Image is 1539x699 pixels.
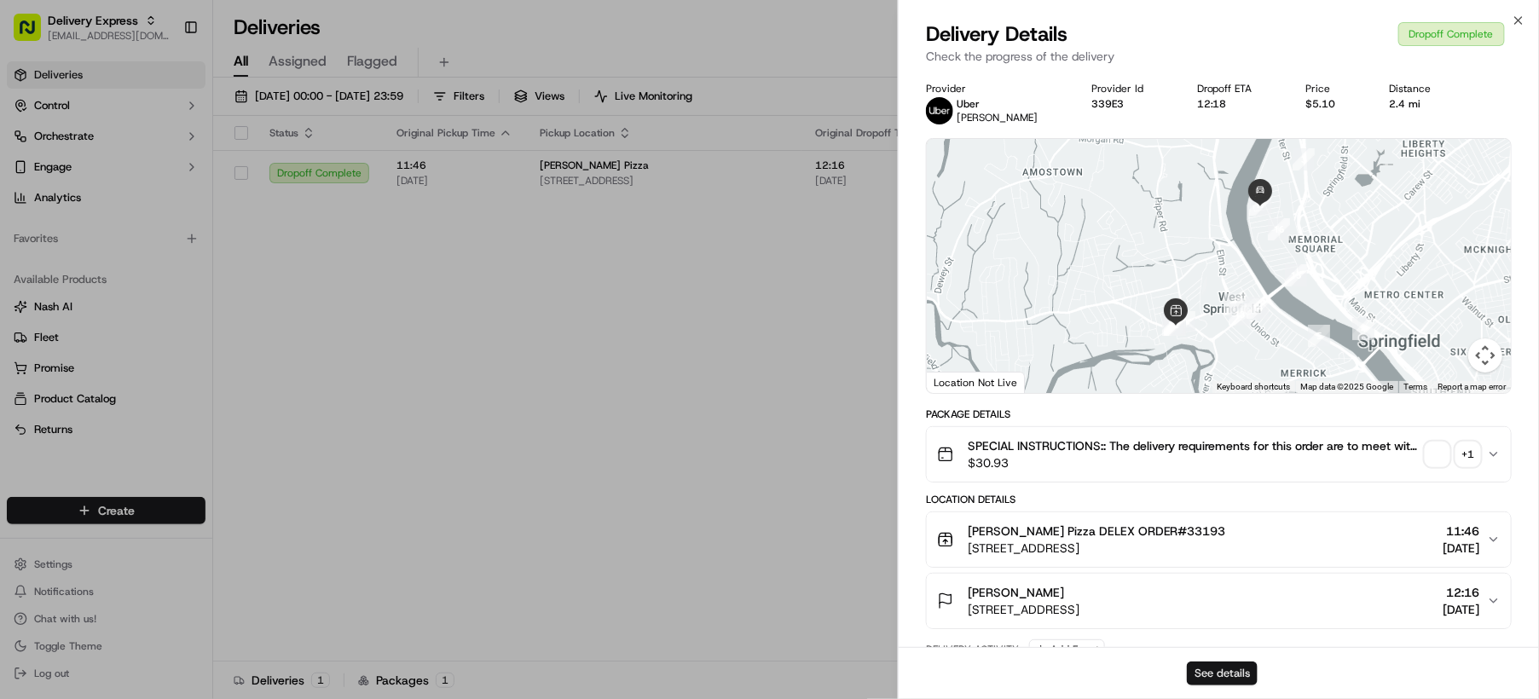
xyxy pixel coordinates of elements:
input: Got a question? Start typing here... [44,110,307,128]
div: 12:18 [1197,97,1279,111]
div: 7 [1224,293,1246,315]
button: Add Event [1029,639,1105,660]
button: Map camera controls [1468,338,1502,373]
div: We're available if you need us! [58,180,216,194]
span: $30.93 [968,454,1419,471]
div: Price [1306,82,1363,95]
div: 15 [1285,264,1307,286]
span: [STREET_ADDRESS] [968,601,1079,618]
button: Start new chat [290,168,310,188]
div: 2.4 mi [1390,97,1458,111]
img: 1736555255976-a54dd68f-1ca7-489b-9aae-adbdc363a1c4 [17,163,48,194]
span: 12:16 [1444,584,1480,601]
div: + 1 [1456,442,1480,466]
div: $5.10 [1306,97,1363,111]
div: 13 [1229,303,1251,326]
span: Knowledge Base [34,247,130,264]
button: Keyboard shortcuts [1217,381,1290,393]
img: Google [931,371,987,393]
button: [PERSON_NAME][STREET_ADDRESS]12:16[DATE] [927,574,1511,628]
span: SPECIAL INSTRUCTIONS:: The delivery requirements for this order are to meet with customer and han... [968,437,1419,454]
div: Provider [926,82,1064,95]
img: uber-new-logo.jpeg [926,97,953,124]
a: Terms (opens in new tab) [1403,382,1427,391]
button: SPECIAL INSTRUCTIONS:: The delivery requirements for this order are to meet with customer and han... [927,427,1511,482]
div: 📗 [17,249,31,263]
span: [PERSON_NAME] [957,111,1038,124]
div: Delivery Activity [926,643,1019,656]
span: [DATE] [1444,601,1480,618]
span: 11:46 [1444,523,1480,540]
div: 16 [1268,218,1290,240]
p: Uber [957,97,1038,111]
div: 14 [1247,297,1269,319]
button: 339E3 [1091,97,1124,111]
img: Nash [17,17,51,51]
button: +1 [1426,442,1480,466]
div: Location Details [926,493,1512,506]
div: Dropoff ETA [1197,82,1279,95]
span: Delivery Details [926,20,1067,48]
span: Map data ©2025 Google [1300,382,1393,391]
a: Powered byPylon [120,288,206,302]
a: 💻API Documentation [137,240,281,271]
div: 4 [1352,318,1374,340]
button: [PERSON_NAME] Pizza DELEX ORDER#33193[STREET_ADDRESS]11:46[DATE] [927,512,1511,567]
div: Distance [1390,82,1458,95]
span: [PERSON_NAME] Pizza DELEX ORDER#33193 [968,523,1226,540]
div: Provider Id [1091,82,1170,95]
p: Welcome 👋 [17,68,310,95]
span: Pylon [170,289,206,302]
span: API Documentation [161,247,274,264]
div: 5 [1308,325,1330,347]
a: Open this area in Google Maps (opens a new window) [931,371,987,393]
div: 3 [1293,148,1315,170]
div: Location Not Live [927,372,1025,393]
span: [PERSON_NAME] [968,584,1064,601]
div: Package Details [926,407,1512,421]
button: See details [1187,661,1258,685]
a: Report a map error [1438,382,1506,391]
span: [DATE] [1444,540,1480,557]
p: Check the progress of the delivery [926,48,1512,65]
div: Start new chat [58,163,280,180]
div: 💻 [144,249,158,263]
a: 📗Knowledge Base [10,240,137,271]
span: [STREET_ADDRESS] [968,540,1226,557]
